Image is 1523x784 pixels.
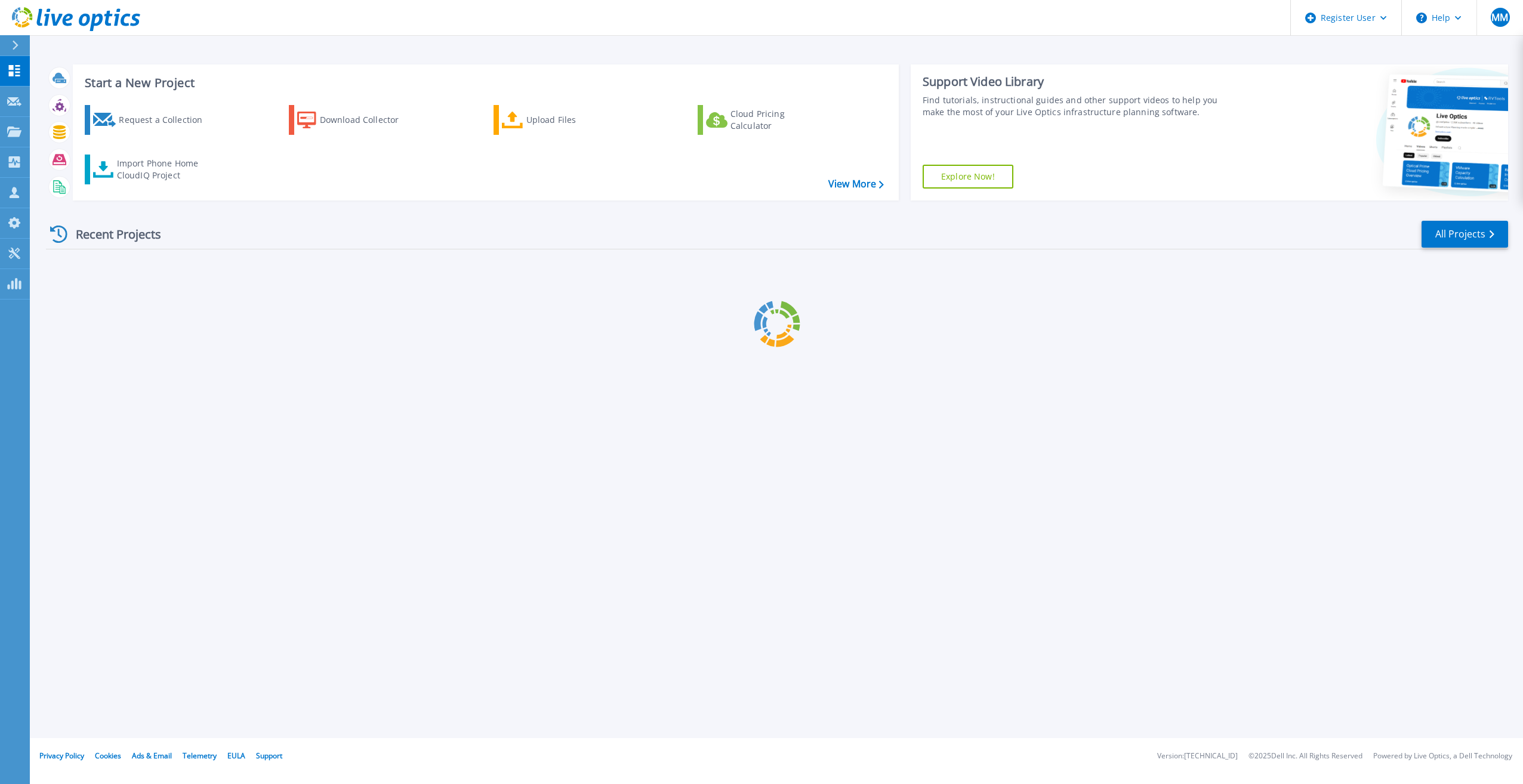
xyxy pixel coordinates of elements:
[227,751,245,761] a: EULA
[183,751,217,761] a: Telemetry
[85,105,218,135] a: Request a Collection
[494,105,627,135] a: Upload Files
[85,76,883,89] h3: Start a New Project
[132,751,172,761] a: Ads & Email
[256,751,282,761] a: Support
[923,74,1231,89] div: Support Video Library
[1491,13,1508,22] span: MM
[923,94,1231,118] div: Find tutorials, instructional guides and other support videos to help you make the most of your L...
[289,105,422,135] a: Download Collector
[1373,752,1512,760] li: Powered by Live Optics, a Dell Technology
[526,108,622,132] div: Upload Files
[117,158,210,181] div: Import Phone Home CloudIQ Project
[923,165,1013,189] a: Explore Now!
[320,108,415,132] div: Download Collector
[95,751,121,761] a: Cookies
[119,108,214,132] div: Request a Collection
[1422,221,1508,248] a: All Projects
[1248,752,1362,760] li: © 2025 Dell Inc. All Rights Reserved
[1157,752,1238,760] li: Version: [TECHNICAL_ID]
[698,105,831,135] a: Cloud Pricing Calculator
[828,178,884,190] a: View More
[46,220,177,249] div: Recent Projects
[39,751,84,761] a: Privacy Policy
[730,108,826,132] div: Cloud Pricing Calculator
